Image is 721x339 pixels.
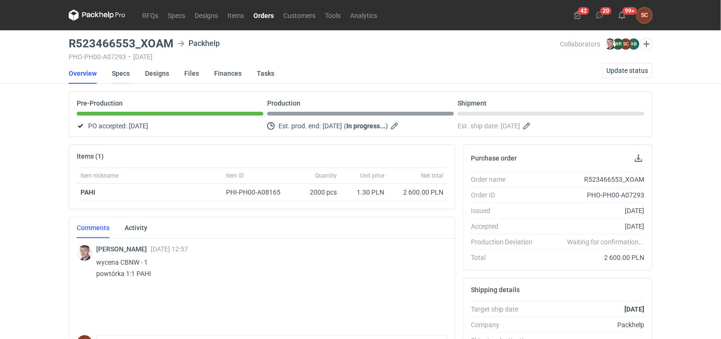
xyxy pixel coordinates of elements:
[81,172,118,179] span: Item nickname
[293,184,341,201] div: 2000 pcs
[628,38,640,50] figcaption: AB
[637,8,652,23] div: Sylwia Cichórz
[129,120,148,132] span: [DATE]
[257,63,274,84] a: Tasks
[540,190,644,200] div: PHO-PH00-A07293
[77,120,263,132] div: PO accepted:
[501,120,520,132] span: [DATE]
[602,63,652,78] button: Update status
[344,187,384,197] div: 1.30 PLN
[151,245,188,253] span: [DATE] 12:57
[471,154,517,162] h2: Purchase order
[471,286,520,294] h2: Shipping details
[226,187,289,197] div: PHI-PH00-A08165
[267,120,454,132] div: Est. prod. end:
[540,253,644,262] div: 2 600.00 PLN
[471,237,540,247] div: Production Deviation
[184,63,199,84] a: Files
[624,305,644,313] strong: [DATE]
[226,172,244,179] span: Item ID
[320,9,345,21] a: Tools
[604,38,616,50] img: Maciej Sikora
[315,172,337,179] span: Quantity
[145,63,169,84] a: Designs
[112,63,130,84] a: Specs
[570,8,585,23] button: 42
[390,120,401,132] button: Edit estimated production end date
[522,120,533,132] button: Edit estimated shipping date
[177,38,220,49] div: Packhelp
[620,38,631,50] figcaption: SC
[633,152,644,164] button: Download PO
[540,175,644,184] div: R523466553_XOAM
[81,188,95,196] a: PAHI
[69,53,560,61] div: PHO-PH00-A07293 [DATE]
[128,53,131,61] span: •
[392,187,443,197] div: 2 600.00 PLN
[96,257,440,279] p: wycena CBNW - 1 powtórka 1:1 PAHI
[344,122,346,130] em: (
[279,9,320,21] a: Customers
[471,175,540,184] div: Order name
[77,99,123,107] p: Pre-Production
[267,99,300,107] p: Production
[614,8,630,23] button: 99+
[592,8,607,23] button: 20
[323,120,342,132] span: [DATE]
[77,152,104,160] h2: Items (1)
[540,206,644,215] div: [DATE]
[214,63,242,84] a: Finances
[345,9,382,21] a: Analytics
[77,217,109,238] a: Comments
[69,63,97,84] a: Overview
[249,9,279,21] a: Orders
[190,9,223,21] a: Designs
[69,38,173,49] h3: R523466553_XOAM
[471,206,540,215] div: Issued
[471,320,540,330] div: Company
[540,222,644,231] div: [DATE]
[471,222,540,231] div: Accepted
[163,9,190,21] a: Specs
[540,320,644,330] div: Packhelp
[223,9,249,21] a: Items
[567,237,644,247] em: Waiting for confirmation...
[77,245,92,261] img: Maciej Sikora
[458,120,644,132] div: Est. ship date:
[137,9,163,21] a: RFQs
[458,99,487,107] p: Shipment
[471,190,540,200] div: Order ID
[69,9,126,21] svg: Packhelp Pro
[421,172,443,179] span: Net total
[640,38,653,50] button: Edit collaborators
[386,122,388,130] em: )
[637,8,652,23] button: SC
[125,217,147,238] a: Activity
[613,38,624,50] figcaption: WR
[471,304,540,314] div: Target ship date
[360,172,384,179] span: Unit price
[346,122,386,130] strong: In progress...
[471,253,540,262] div: Total
[560,40,601,48] span: Collaborators
[96,245,151,253] span: [PERSON_NAME]
[606,67,648,74] span: Update status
